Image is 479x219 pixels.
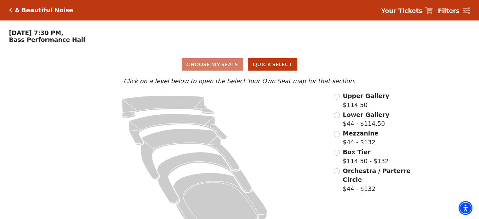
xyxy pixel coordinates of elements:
input: Orchestra / Parterre Circle$44 - $132 [334,168,340,174]
input: Upper Gallery$114.50 [334,94,340,100]
label: $44 - $132 [343,129,378,147]
a: Click here to go back to filters [9,8,12,12]
input: Box Tier$114.50 - $132 [334,150,340,156]
path: Upper Gallery - Seats Available: 255 [122,95,215,118]
label: $44 - $114.50 [343,110,389,128]
a: Filters [438,6,470,15]
a: cart [381,6,433,15]
input: Mezzanine$44 - $132 [334,131,340,137]
label: $114.50 [343,91,389,109]
div: Accessibility Menu [459,201,472,215]
span: Lower Gallery [343,111,389,118]
button: Quick Select [248,58,297,71]
input: Lower Gallery$44 - $114.50 [334,112,340,118]
span: Orchestra / Parterre Circle [343,167,410,183]
span: Upper Gallery [343,92,389,99]
strong: Your Tickets [381,7,422,14]
span: Box Tier [343,148,370,155]
label: $44 - $132 [343,166,411,193]
strong: Filters [438,7,459,14]
span: Mezzanine [343,130,378,137]
label: $114.50 - $132 [343,147,389,165]
h5: A Beautiful Noise [15,7,73,14]
p: Click on a level below to open the Select Your Own Seat map for that section. [64,77,414,86]
path: Lower Gallery - Seats Available: 25 [129,114,227,145]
